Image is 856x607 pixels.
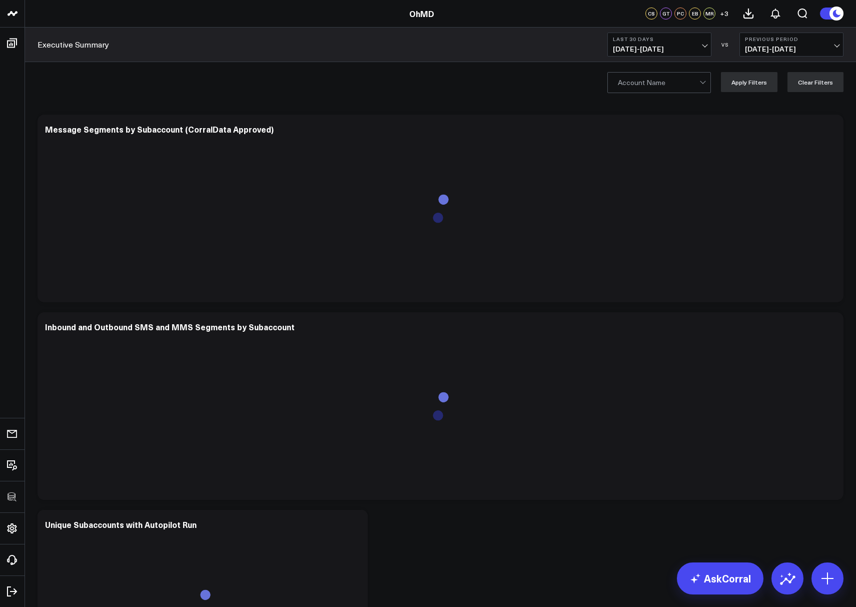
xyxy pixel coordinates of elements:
div: CS [645,8,657,20]
button: Apply Filters [721,72,777,92]
button: Clear Filters [787,72,843,92]
span: [DATE] - [DATE] [613,45,706,53]
b: Last 30 Days [613,36,706,42]
span: + 3 [720,10,728,17]
div: Inbound and Outbound SMS and MMS Segments by Subaccount [45,321,295,332]
a: OhMD [409,8,434,19]
button: +3 [718,8,730,20]
a: AskCorral [677,562,763,594]
div: GT [660,8,672,20]
a: Executive Summary [38,39,109,50]
span: [DATE] - [DATE] [745,45,838,53]
b: Previous Period [745,36,838,42]
div: EB [689,8,701,20]
div: PC [674,8,686,20]
button: Last 30 Days[DATE]-[DATE] [607,33,711,57]
div: Message Segments by Subaccount (CorralData Approved) [45,124,274,135]
div: VS [716,42,734,48]
div: MR [703,8,715,20]
button: Previous Period[DATE]-[DATE] [739,33,843,57]
div: Unique Subaccounts with Autopilot Run [45,519,197,530]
